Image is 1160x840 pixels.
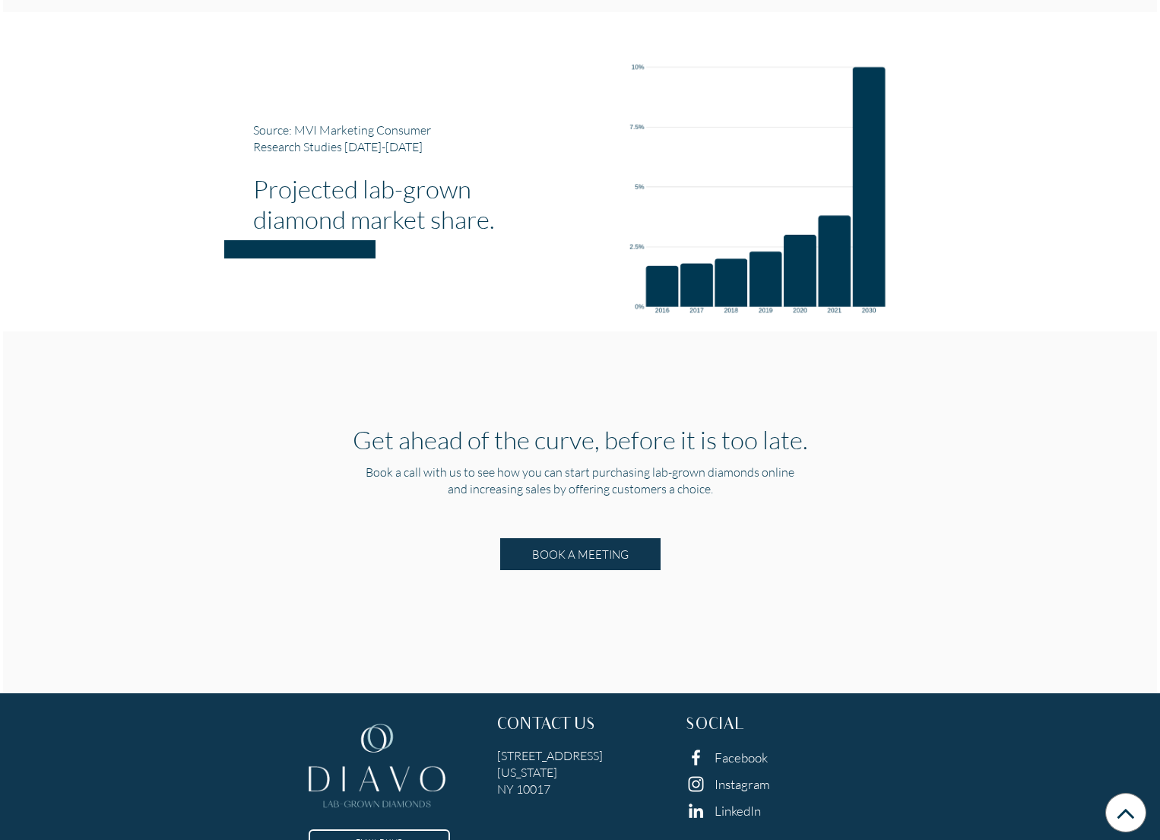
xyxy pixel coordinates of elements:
a: Source: MVI Marketing Consumer Research Studies [DATE]-[DATE] [253,122,538,155]
img: graph4 [622,50,907,331]
img: facebook [686,747,706,768]
h5: Source: MVI Marketing Consumer Research Studies [DATE]-[DATE] [253,122,467,155]
iframe: Drift Widget Chat Controller [1084,764,1142,822]
img: linkedin [686,800,706,821]
h1: Projected lab-grown diamond market share. [253,173,538,234]
h1: Get ahead of the curve, before it is too late. [292,424,869,455]
h3: SOCIAL [686,717,851,735]
h3: CONTACT US [497,717,663,735]
a: Instagram [715,776,770,792]
img: footer-logo [309,717,445,819]
h5: Book a call with us to see how you can start purchasing lab-grown diamonds online and increasing ... [363,461,796,497]
a: LinkedIn [715,803,761,819]
img: instagram [686,774,706,794]
iframe: Drift Widget Chat Window [847,315,1151,773]
h5: [STREET_ADDRESS] [US_STATE] NY 10017 [497,747,663,797]
a: Facebook [715,750,768,766]
span: BOOK A MEETING [532,547,629,561]
a: BOOK A MEETING [500,538,661,570]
